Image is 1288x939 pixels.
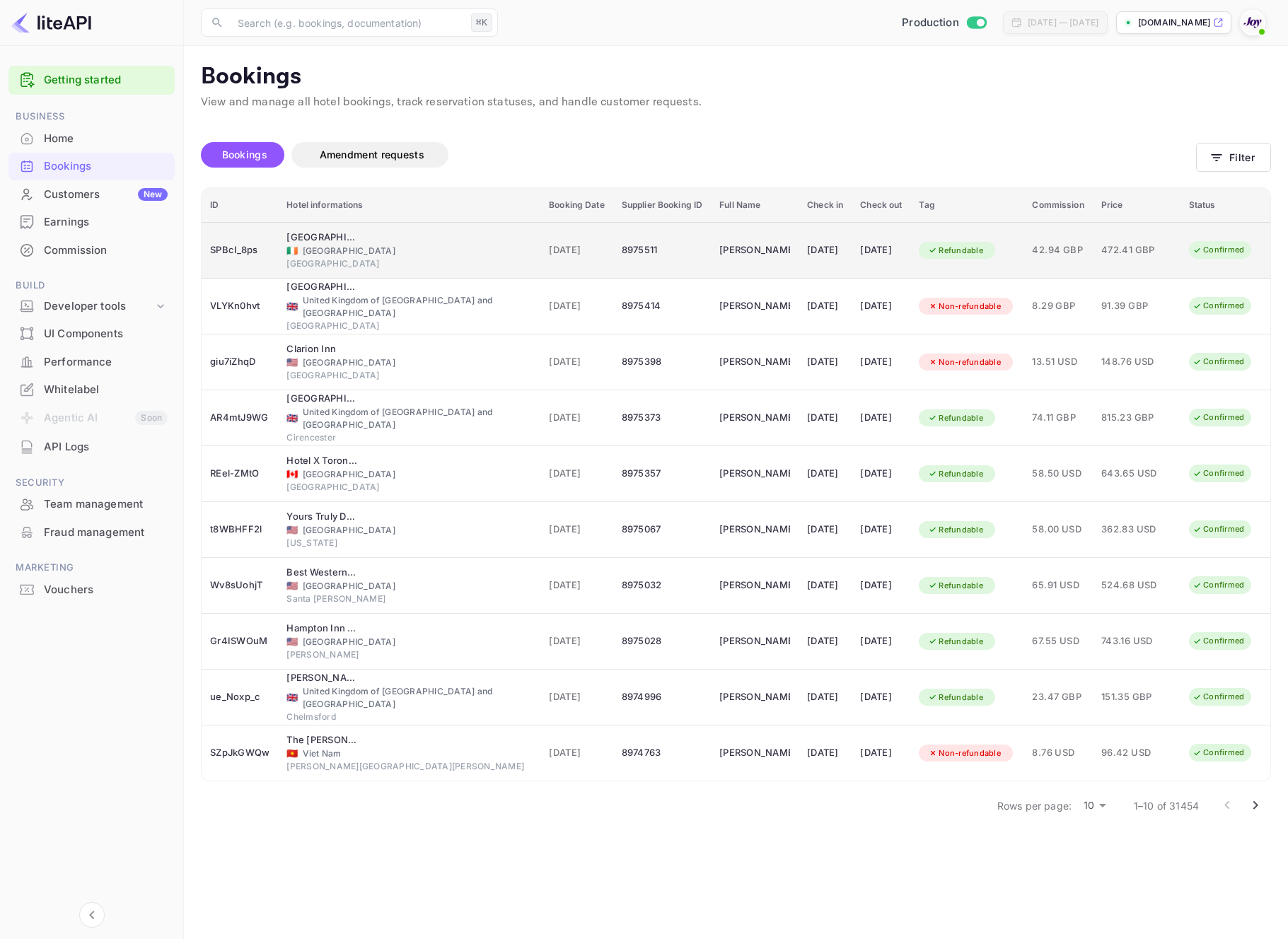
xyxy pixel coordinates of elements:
div: Developer tools [8,294,175,319]
div: UI Components [44,326,168,342]
div: t8WBHFF2l [210,518,269,541]
div: [GEOGRAPHIC_DATA] [286,580,532,593]
span: [DATE] [549,522,605,537]
div: [DATE] [807,686,843,708]
div: [DATE] [807,407,843,429]
span: United Kingdom of Great Britain and Northern Ireland [286,693,298,702]
div: Cara Mcmurray [719,239,790,262]
div: Christa Dias [719,518,790,541]
span: United Kingdom of Great Britain and Northern Ireland [286,302,298,311]
div: [DATE] [860,630,902,653]
div: [DATE] [860,295,902,317]
div: Non-refundable [919,298,1010,315]
p: 1–10 of 31454 [1134,798,1199,813]
div: [US_STATE] [286,537,532,549]
div: Viet Nam [286,747,532,760]
div: 10 [1077,795,1111,816]
div: API Logs [44,439,168,455]
div: account-settings tabs [201,142,1196,168]
div: ⌘K [471,13,492,32]
div: Home [44,131,168,147]
div: Refundable [919,242,992,259]
a: API Logs [8,433,175,460]
p: Bookings [201,63,1271,91]
div: Home [8,125,175,153]
span: 58.00 USD [1032,522,1084,537]
button: Collapse navigation [79,902,105,928]
span: 96.42 USD [1101,745,1172,761]
div: Vouchers [8,576,175,604]
div: [DATE] [807,742,843,764]
div: [GEOGRAPHIC_DATA] [286,369,532,382]
a: CustomersNew [8,181,175,207]
div: Hotel X Toronto by Library Hotel Collection [286,454,357,468]
a: Fraud management [8,519,175,545]
div: [DATE] [807,295,843,317]
div: Refundable [919,633,992,651]
span: 67.55 USD [1032,634,1084,649]
div: Switch to Sandbox mode [896,15,992,31]
table: booking table [202,188,1270,781]
span: 58.50 USD [1032,466,1084,482]
img: LiteAPI logo [11,11,91,34]
div: 8975357 [622,462,702,485]
span: 151.35 GBP [1101,689,1172,705]
span: 148.76 USD [1101,354,1172,370]
span: 8.29 GBP [1032,298,1084,314]
div: Refundable [919,409,992,427]
span: [DATE] [549,689,605,705]
div: New [138,188,168,201]
div: giu7iZhqD [210,351,269,373]
span: [DATE] [549,410,605,426]
div: Confirmed [1183,409,1253,426]
div: Non-refundable [919,745,1010,762]
div: 8975511 [622,239,702,262]
div: Tracy Edwards [719,462,790,485]
div: REel-ZMtO [210,462,269,485]
span: Ireland [286,246,298,255]
input: Search (e.g. bookings, documentation) [229,8,465,37]
div: Samantha Cooke [719,407,790,429]
div: Chelmsford [286,711,532,723]
div: Vouchers [44,582,168,598]
div: [DATE] [860,742,902,764]
p: Rows per page: [997,798,1072,813]
a: Team management [8,491,175,517]
div: Hampton Inn Penn Yan [286,622,357,636]
div: Redcastle Hotel, Golf & Spa [286,231,357,245]
div: SPBcI_8ps [210,239,269,262]
div: 8975414 [622,295,702,317]
div: Getting started [8,66,175,95]
div: Crescent Place [286,280,357,294]
div: United Kingdom of [GEOGRAPHIC_DATA] and [GEOGRAPHIC_DATA] [286,294,532,320]
div: Jennifer Serafano [719,742,790,764]
span: 743.16 USD [1101,634,1172,649]
div: VLYKn0hvt [210,295,269,317]
span: Viet Nam [286,749,298,758]
div: Fraud management [8,519,175,547]
span: 815.23 GBP [1101,410,1172,426]
div: [GEOGRAPHIC_DATA] [286,468,532,481]
th: Commission [1023,188,1092,223]
a: UI Components [8,320,175,346]
div: [GEOGRAPHIC_DATA] [286,356,532,369]
div: Team management [8,491,175,518]
span: Marketing [8,560,175,576]
span: 23.47 GBP [1032,689,1084,705]
div: Yours Truly DC, Vignette Collection an IHG Hotel [286,510,357,524]
span: [DATE] [549,243,605,258]
th: Check in [799,188,852,223]
div: API Logs [8,433,175,461]
span: Amendment requests [320,148,424,161]
div: Cirencester [286,431,532,444]
div: Confirmed [1183,576,1253,594]
span: 74.11 GBP [1032,410,1084,426]
div: Olly Stephens [719,295,790,317]
div: UI Components [8,320,175,348]
div: AR4mtJ9WG [210,407,269,429]
div: Gr4ISWOuM [210,630,269,653]
div: Refundable [919,465,992,483]
div: [DATE] [807,518,843,541]
div: Earnings [44,214,168,231]
span: Security [8,475,175,491]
